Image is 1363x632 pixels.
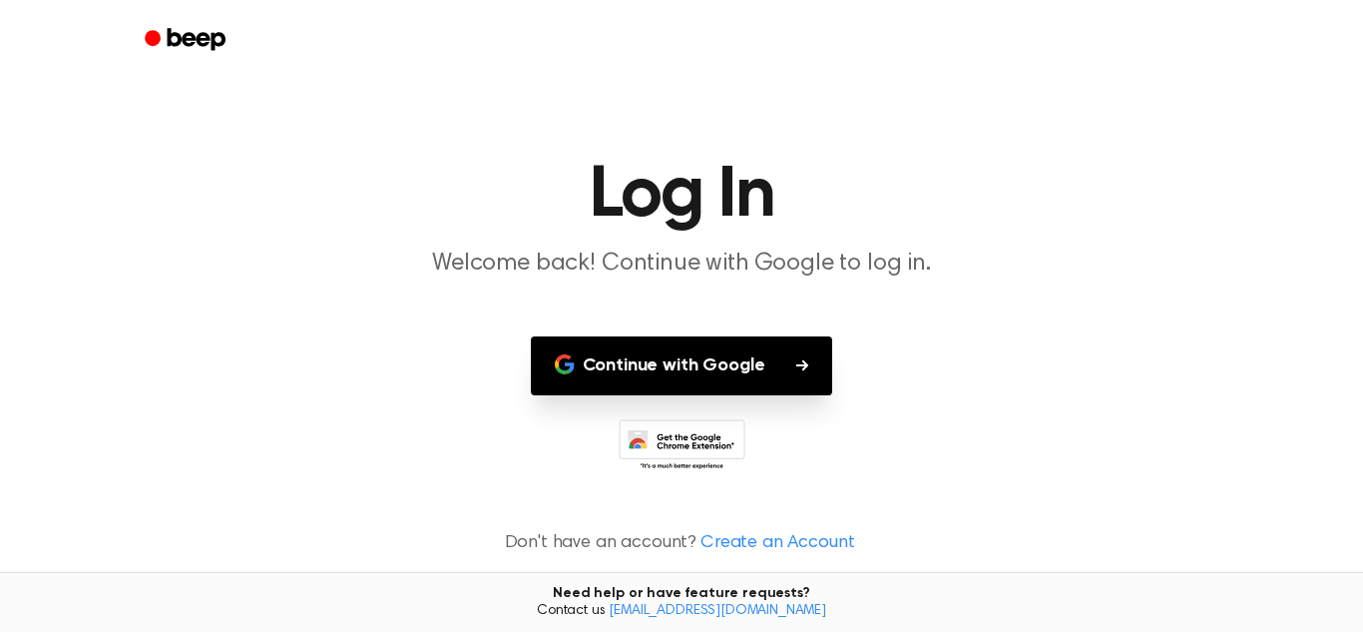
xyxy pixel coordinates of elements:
[700,530,854,557] a: Create an Account
[531,336,833,395] button: Continue with Google
[131,21,243,60] a: Beep
[609,604,826,618] a: [EMAIL_ADDRESS][DOMAIN_NAME]
[24,530,1339,557] p: Don't have an account?
[298,248,1065,281] p: Welcome back! Continue with Google to log in.
[12,603,1351,621] span: Contact us
[171,160,1192,232] h1: Log In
